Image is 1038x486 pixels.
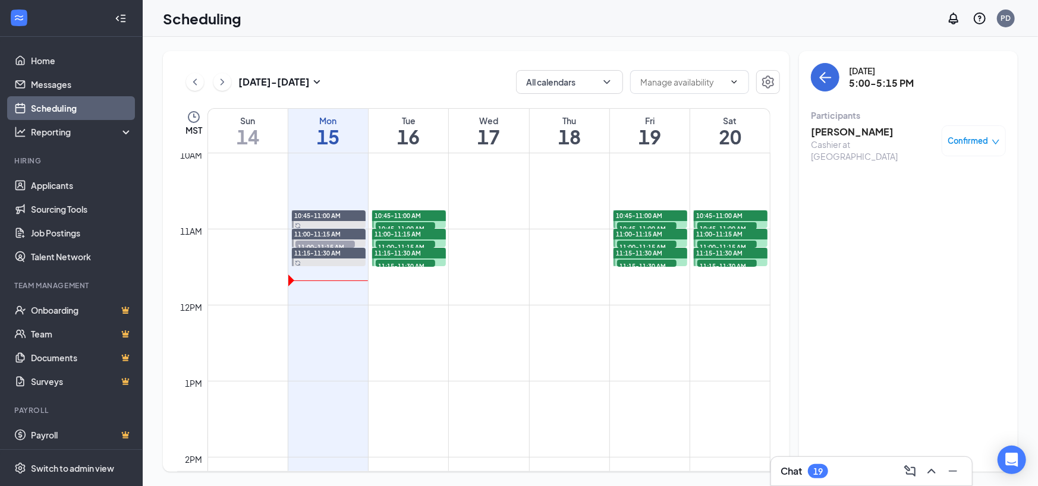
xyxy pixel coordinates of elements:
[238,75,310,89] h3: [DATE] - [DATE]
[696,212,743,220] span: 10:45-11:00 AM
[14,405,130,415] div: Payroll
[943,462,962,481] button: Minimize
[31,462,114,474] div: Switch to admin view
[294,230,341,238] span: 11:00-11:15 AM
[781,465,802,478] h3: Chat
[813,466,823,476] div: 19
[616,249,662,257] span: 11:15-11:30 AM
[375,230,421,238] span: 11:00-11:15 AM
[761,75,775,89] svg: Settings
[610,115,690,127] div: Fri
[187,110,201,124] svg: Clock
[31,173,133,197] a: Applicants
[31,49,133,72] a: Home
[178,301,205,314] div: 12pm
[178,149,205,162] div: 10am
[14,126,26,138] svg: Analysis
[690,109,770,153] a: September 20, 2025
[1001,13,1011,23] div: PD
[811,63,839,91] button: back-button
[818,70,832,84] svg: ArrowLeft
[696,230,743,238] span: 11:00-11:15 AM
[610,109,690,153] a: September 19, 2025
[189,75,201,89] svg: ChevronLeft
[288,109,368,153] a: September 15, 2025
[903,464,917,478] svg: ComposeMessage
[601,76,613,88] svg: ChevronDown
[295,223,301,229] svg: Sync
[31,423,133,447] a: PayrollCrown
[213,73,231,91] button: ChevronRight
[610,127,690,147] h1: 19
[183,377,205,390] div: 1pm
[948,135,989,147] span: Confirmed
[690,115,770,127] div: Sat
[375,249,421,257] span: 11:15-11:30 AM
[178,225,205,238] div: 11am
[294,212,341,220] span: 10:45-11:00 AM
[185,124,202,136] span: MST
[31,370,133,393] a: SurveysCrown
[208,115,288,127] div: Sun
[617,222,677,234] span: 10:45-11:00 AM
[183,453,205,466] div: 2pm
[115,12,127,24] svg: Collapse
[617,241,677,253] span: 11:00-11:15 AM
[13,12,25,24] svg: WorkstreamLogo
[922,462,941,481] button: ChevronUp
[31,245,133,269] a: Talent Network
[310,75,324,89] svg: SmallChevronDown
[729,77,739,87] svg: ChevronDown
[924,464,939,478] svg: ChevronUp
[973,11,987,26] svg: QuestionInfo
[811,109,1006,121] div: Participants
[369,127,448,147] h1: 16
[295,241,355,253] span: 11:00-11:15 AM
[756,70,780,94] button: Settings
[530,109,609,153] a: September 18, 2025
[697,260,757,272] span: 11:15-11:30 AM
[616,230,662,238] span: 11:00-11:15 AM
[216,75,228,89] svg: ChevronRight
[208,127,288,147] h1: 14
[617,260,677,272] span: 11:15-11:30 AM
[849,65,914,77] div: [DATE]
[288,115,368,127] div: Mon
[811,125,936,138] h3: [PERSON_NAME]
[163,8,241,29] h1: Scheduling
[449,115,529,127] div: Wed
[697,222,757,234] span: 10:45-11:00 AM
[31,346,133,370] a: DocumentsCrown
[697,241,757,253] span: 11:00-11:15 AM
[288,127,368,147] h1: 15
[31,322,133,346] a: TeamCrown
[208,109,288,153] a: September 14, 2025
[294,249,341,257] span: 11:15-11:30 AM
[998,446,1026,474] div: Open Intercom Messenger
[14,280,130,291] div: Team Management
[376,222,435,234] span: 10:45-11:00 AM
[449,127,529,147] h1: 17
[530,115,609,127] div: Thu
[31,72,133,96] a: Messages
[31,126,133,138] div: Reporting
[31,221,133,245] a: Job Postings
[616,212,662,220] span: 10:45-11:00 AM
[640,75,725,89] input: Manage availability
[530,127,609,147] h1: 18
[946,11,961,26] svg: Notifications
[946,464,960,478] svg: Minimize
[186,73,204,91] button: ChevronLeft
[295,260,301,266] svg: Sync
[690,127,770,147] h1: 20
[31,298,133,322] a: OnboardingCrown
[369,109,448,153] a: September 16, 2025
[449,109,529,153] a: September 17, 2025
[31,197,133,221] a: Sourcing Tools
[14,462,26,474] svg: Settings
[375,212,421,220] span: 10:45-11:00 AM
[811,138,936,162] div: Cashier at [GEOGRAPHIC_DATA]
[901,462,920,481] button: ComposeMessage
[31,96,133,120] a: Scheduling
